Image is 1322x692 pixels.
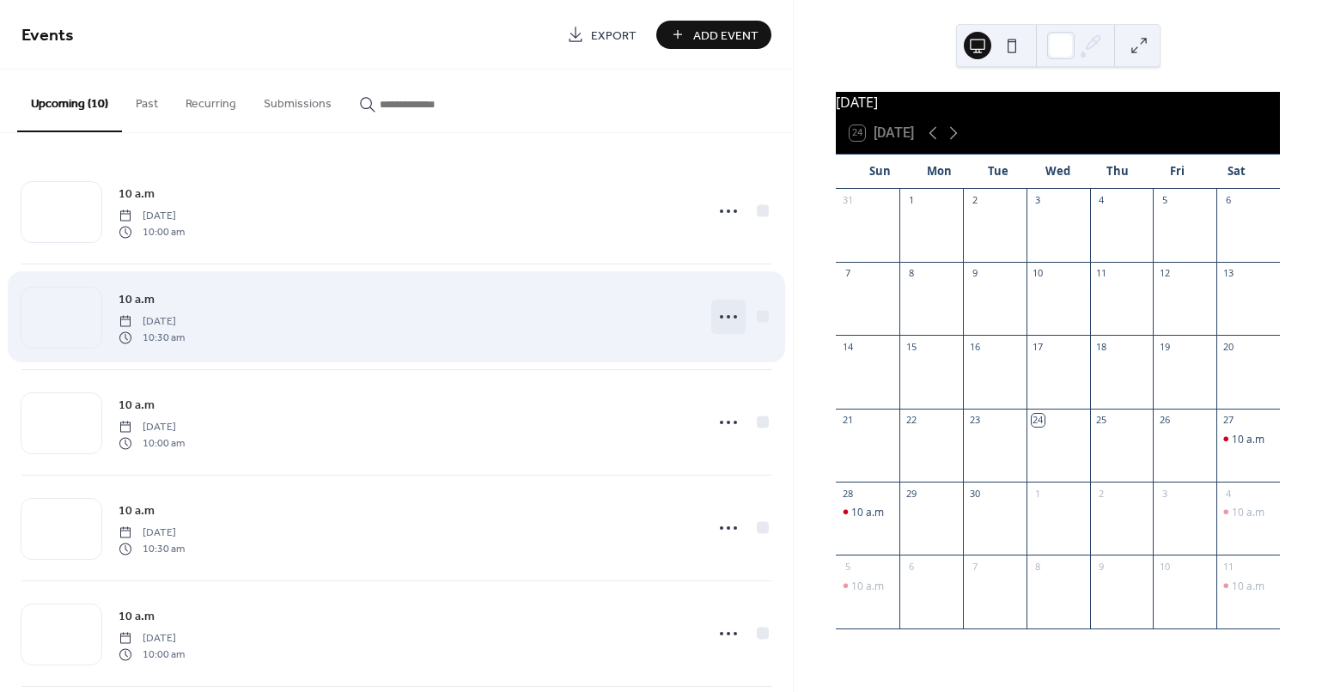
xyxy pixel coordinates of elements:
[836,505,899,519] div: 10 a.m
[1095,414,1108,427] div: 25
[1032,194,1045,207] div: 3
[1158,340,1171,353] div: 19
[21,19,74,52] span: Events
[905,487,917,500] div: 29
[119,631,185,646] span: [DATE]
[119,397,155,415] span: 10 a.m
[1216,432,1280,446] div: 10 a.m
[119,314,185,330] span: [DATE]
[841,340,854,353] div: 14
[119,502,155,520] span: 10 a.m
[1221,194,1234,207] div: 6
[1207,155,1266,189] div: Sat
[905,560,917,573] div: 6
[119,541,185,556] span: 10:30 am
[910,155,969,189] div: Mon
[119,224,185,240] span: 10:00 am
[1032,267,1045,280] div: 10
[250,70,345,131] button: Submissions
[1158,267,1171,280] div: 12
[119,420,185,435] span: [DATE]
[969,155,1028,189] div: Tue
[119,184,155,203] a: 10 a.m
[172,70,250,131] button: Recurring
[591,27,637,45] span: Export
[836,579,899,593] div: 10 a.m
[554,21,649,49] a: Export
[1158,194,1171,207] div: 5
[1232,579,1264,593] div: 10 a.m
[1221,560,1234,573] div: 11
[1221,267,1234,280] div: 13
[1032,414,1045,427] div: 24
[905,194,917,207] div: 1
[1032,340,1045,353] div: 17
[968,414,981,427] div: 23
[968,267,981,280] div: 9
[1087,155,1147,189] div: Thu
[1032,487,1045,500] div: 1
[1158,487,1171,500] div: 3
[841,267,854,280] div: 7
[841,194,854,207] div: 31
[119,501,155,520] a: 10 a.m
[119,395,155,415] a: 10 a.m
[1221,414,1234,427] div: 27
[1221,340,1234,353] div: 20
[119,606,155,626] a: 10 a.m
[968,340,981,353] div: 16
[841,560,854,573] div: 5
[119,330,185,345] span: 10:30 am
[656,21,771,49] button: Add Event
[122,70,172,131] button: Past
[1148,155,1207,189] div: Fri
[119,291,155,309] span: 10 a.m
[119,185,155,203] span: 10 a.m
[968,487,981,500] div: 30
[905,340,917,353] div: 15
[1216,579,1280,593] div: 10 a.m
[1095,194,1108,207] div: 4
[1158,560,1171,573] div: 10
[1158,414,1171,427] div: 26
[1095,340,1108,353] div: 18
[1032,560,1045,573] div: 8
[836,92,1280,112] div: [DATE]
[17,70,122,132] button: Upcoming (10)
[1232,432,1264,446] div: 10 a.m
[1028,155,1087,189] div: Wed
[968,194,981,207] div: 2
[1232,505,1264,519] div: 10 a.m
[693,27,758,45] span: Add Event
[119,608,155,626] span: 10 a.m
[1095,267,1108,280] div: 11
[1221,487,1234,500] div: 4
[851,579,884,593] div: 10 a.m
[968,560,981,573] div: 7
[119,646,185,662] span: 10:00 am
[850,155,909,189] div: Sun
[905,414,917,427] div: 22
[1095,487,1108,500] div: 2
[905,267,917,280] div: 8
[119,435,185,451] span: 10:00 am
[119,209,185,224] span: [DATE]
[841,487,854,500] div: 28
[851,505,884,519] div: 10 a.m
[1216,505,1280,519] div: 10 a.m
[841,414,854,427] div: 21
[119,289,155,309] a: 10 a.m
[1095,560,1108,573] div: 9
[119,525,185,541] span: [DATE]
